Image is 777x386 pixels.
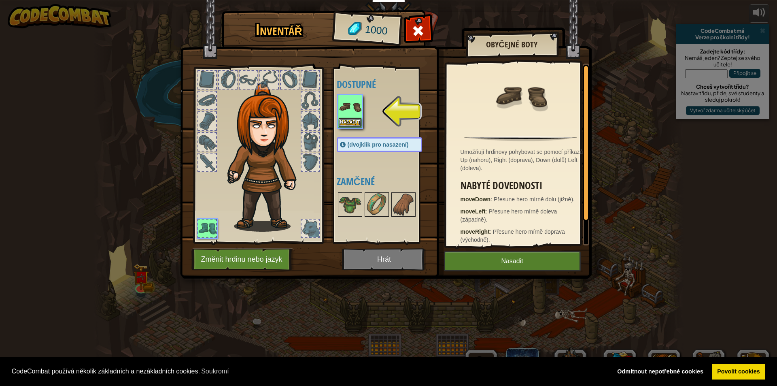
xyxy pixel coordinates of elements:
[490,196,494,203] span: :
[364,22,388,38] span: 1000
[461,228,490,235] strong: moveRight
[712,364,766,380] a: allow cookies
[12,365,605,377] span: CodeCombat používá několik základních a nezákladních cookies.
[490,228,493,235] span: :
[474,40,550,49] h2: Obyčejné boty
[348,141,409,148] span: (dvojklik pro nasazení)
[494,196,575,203] span: Přesune hero mírně dolu (jižně).
[339,193,361,216] img: portrait.png
[337,176,438,187] h4: Zamčené
[365,193,388,216] img: portrait.png
[461,228,565,243] span: Přesune hero mírně doprava (východně).
[227,21,331,38] h1: Inventář
[224,83,311,232] img: hair_f2.png
[461,196,491,203] strong: moveDown
[339,96,361,118] img: portrait.png
[461,180,585,191] h3: Nabyté dovednosti
[612,364,709,380] a: deny cookies
[464,136,577,141] img: hr.png
[495,70,547,122] img: portrait.png
[392,193,415,216] img: portrait.png
[191,248,294,271] button: Změnit hrdinu nebo jazyk
[337,79,438,90] h4: Dostupné
[461,208,557,223] span: Přesune hero mírně doleva (západně).
[461,208,486,215] strong: moveLeft
[486,208,489,215] span: :
[444,251,581,271] button: Nasadit
[339,118,361,127] button: Nasadit
[200,365,230,377] a: learn more about cookies
[461,148,585,172] div: Umožňují hrdinovy pohybovat se pomocí příkazů Up (nahoru), Right (doprava), Down (dolů) Left (dol...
